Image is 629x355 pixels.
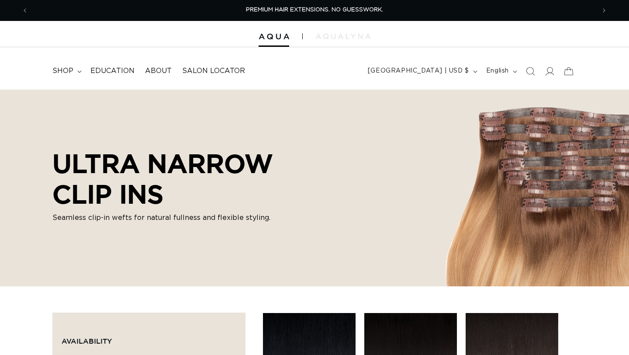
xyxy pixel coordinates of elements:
[486,66,509,76] span: English
[363,63,481,80] button: [GEOGRAPHIC_DATA] | USD $
[15,2,35,19] button: Previous announcement
[316,34,370,39] img: aqualyna.com
[182,66,245,76] span: Salon Locator
[62,322,236,353] summary: Availability (0 selected)
[90,66,135,76] span: Education
[52,213,336,223] p: Seamless clip-in wefts for natural fullness and flexible styling.
[85,61,140,81] a: Education
[145,66,172,76] span: About
[52,66,73,76] span: shop
[246,7,383,13] span: PREMIUM HAIR EXTENSIONS. NO GUESSWORK.
[481,63,521,80] button: English
[52,148,336,209] h2: ULTRA NARROW CLIP INS
[368,66,469,76] span: [GEOGRAPHIC_DATA] | USD $
[47,61,85,81] summary: shop
[259,34,289,40] img: Aqua Hair Extensions
[140,61,177,81] a: About
[594,2,614,19] button: Next announcement
[177,61,250,81] a: Salon Locator
[62,337,112,345] span: Availability
[521,62,540,81] summary: Search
